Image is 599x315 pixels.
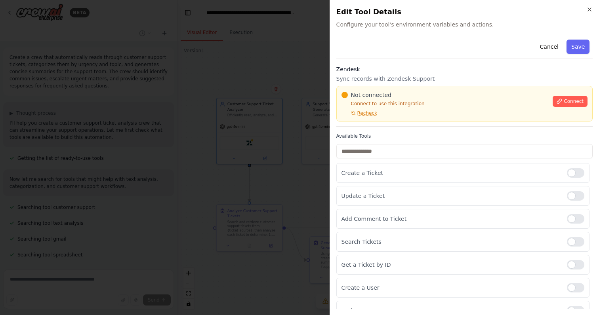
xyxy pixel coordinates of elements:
[336,133,593,139] label: Available Tools
[336,75,593,83] p: Sync records with Zendesk Support
[341,101,548,107] p: Connect to use this integration
[535,40,563,54] button: Cancel
[336,21,593,28] span: Configure your tool's environment variables and actions.
[336,6,593,17] h2: Edit Tool Details
[567,40,589,54] button: Save
[341,169,561,177] p: Create a Ticket
[341,238,561,246] p: Search Tickets
[336,65,593,73] h3: Zendesk
[351,91,391,99] span: Not connected
[357,110,377,116] span: Recheck
[341,192,561,200] p: Update a Ticket
[341,284,561,292] p: Create a User
[564,98,584,104] span: Connect
[341,110,377,116] button: Recheck
[553,96,588,107] button: Connect
[341,261,561,269] p: Get a Ticket by ID
[341,215,561,223] p: Add Comment to Ticket
[341,307,561,315] p: Update a User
